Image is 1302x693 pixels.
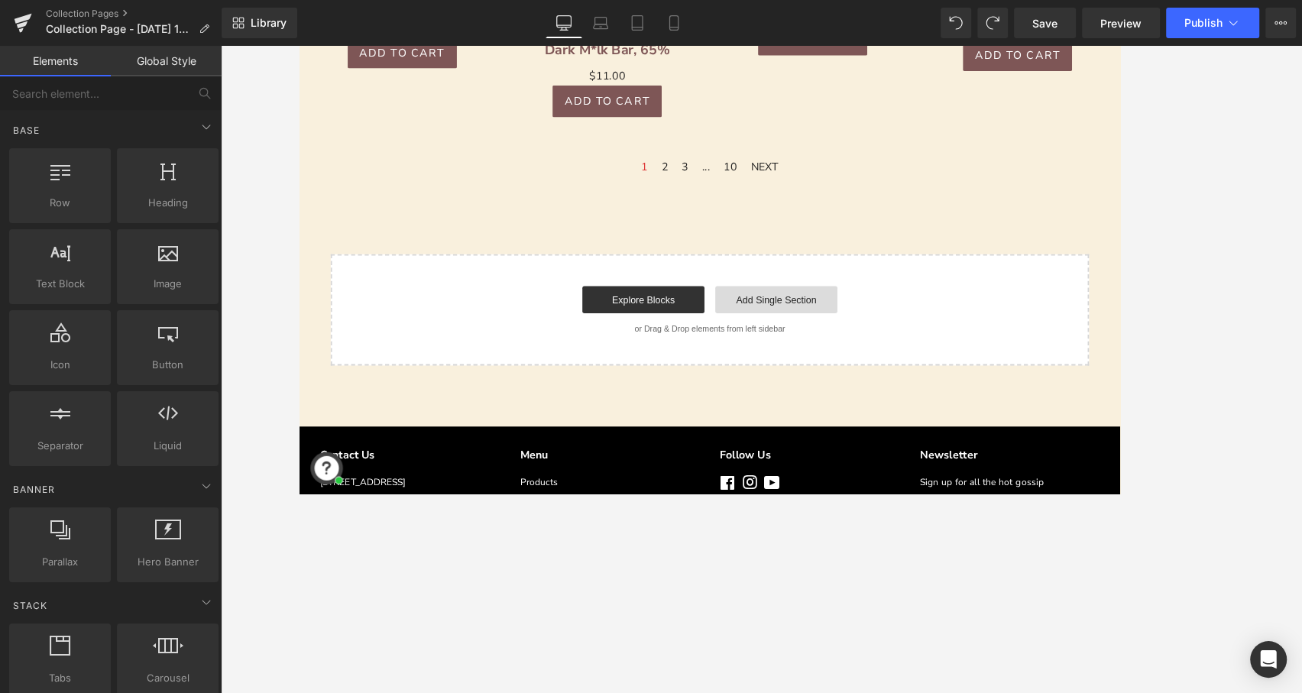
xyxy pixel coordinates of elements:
span: Row [14,195,106,211]
a: Collection Pages [46,8,222,20]
a: Add Single Section [468,275,606,306]
a: Preview [1082,8,1160,38]
span: Add To Cart [298,58,395,75]
span: 10 [478,131,494,151]
p: [STREET_ADDRESS] [23,487,225,504]
span: Add To Cart [760,7,857,24]
span: Preview [1100,15,1142,31]
span: Banner [11,482,57,497]
button: Undo [941,8,971,38]
span: NEXT [509,131,540,151]
span: Button [121,357,214,373]
span: Collection Page - [DATE] 15:03:54 [46,23,193,35]
button: Redo [977,8,1008,38]
a: Global Style [111,46,222,76]
h3: Follow Us [474,456,676,476]
button: Add To Cart [285,49,408,85]
span: Parallax [14,554,106,570]
span: ... [454,131,463,151]
a: Tablet [619,8,656,38]
span: Image [121,276,214,292]
span: Liquid [121,438,214,454]
span: 3 [431,131,439,151]
span: 2 [408,131,416,151]
button: Open chatbox [12,461,49,498]
a: Products [248,488,291,503]
h3: Menu [248,456,451,476]
span: $11.00 [326,28,368,49]
span: Publish [1184,17,1223,29]
span: Icon [14,357,106,373]
span: Separator [14,438,106,454]
button: Publish [1166,8,1259,38]
span: Text Block [14,276,106,292]
span: Heading [121,195,214,211]
p: Sign up for all the hot gossip [699,487,902,504]
a: Explore Blocks [319,275,456,306]
div: Open Intercom Messenger [1250,641,1287,678]
h3: Contact Us [23,456,225,476]
a: Desktop [546,8,582,38]
p: or Drag & Drop elements from left sidebar [60,318,865,329]
span: Stack [11,598,49,613]
span: Base [11,123,41,138]
span: 1 [385,131,393,151]
a: Laptop [582,8,619,38]
a: Mobile [656,8,692,38]
span: Carousel [121,670,214,686]
button: More [1265,8,1296,38]
span: Library [251,16,287,30]
span: Hero Banner [121,554,214,570]
h3: Newsletter [699,456,902,476]
span: Tabs [14,670,106,686]
span: Add To Cart [67,4,164,21]
a: New Library [222,8,297,38]
span: Save [1032,15,1057,31]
